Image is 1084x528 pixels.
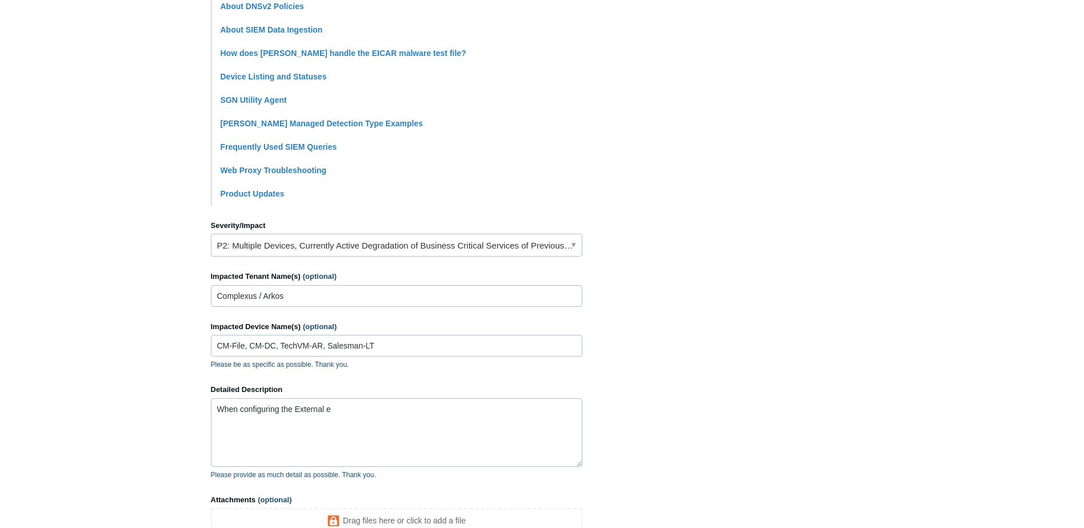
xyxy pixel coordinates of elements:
span: (optional) [303,322,337,331]
label: Impacted Tenant Name(s) [211,271,582,282]
a: About DNSv2 Policies [221,2,304,11]
a: Web Proxy Troubleshooting [221,166,327,175]
a: Frequently Used SIEM Queries [221,142,337,151]
a: SGN Utility Agent [221,95,287,105]
p: Please provide as much detail as possible. Thank you. [211,470,582,480]
p: Please be as specific as possible. Thank you. [211,359,582,370]
label: Impacted Device Name(s) [211,321,582,333]
a: Device Listing and Statuses [221,72,327,81]
a: P2: Multiple Devices, Currently Active Degradation of Business Critical Services of Previously Wo... [211,234,582,257]
a: About SIEM Data Ingestion [221,25,323,34]
a: How does [PERSON_NAME] handle the EICAR malware test file? [221,49,466,58]
label: Attachments [211,494,582,506]
a: [PERSON_NAME] Managed Detection Type Examples [221,119,423,128]
span: (optional) [258,495,291,504]
a: Product Updates [221,189,285,198]
span: (optional) [303,272,337,281]
label: Detailed Description [211,384,582,395]
label: Severity/Impact [211,220,582,231]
